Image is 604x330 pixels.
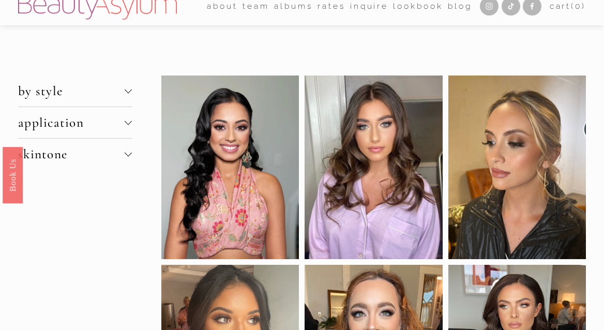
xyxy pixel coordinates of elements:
[18,107,132,138] button: application
[18,76,132,107] button: by style
[18,115,125,130] span: application
[571,1,586,11] span: ( )
[575,1,582,11] span: 0
[3,147,23,203] a: Book Us
[18,139,132,170] button: skintone
[18,83,125,99] span: by style
[18,146,125,162] span: skintone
